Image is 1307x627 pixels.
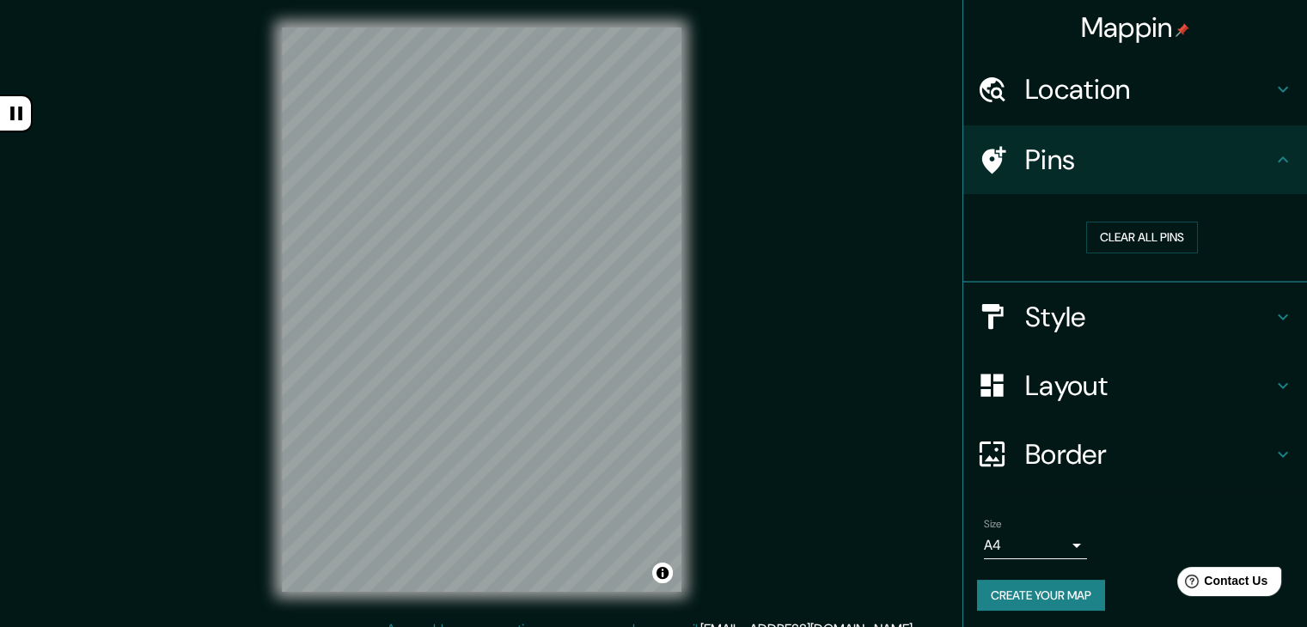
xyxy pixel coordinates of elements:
button: Create your map [977,580,1105,612]
h4: Pins [1025,143,1273,177]
label: Size [984,516,1002,531]
h4: Layout [1025,368,1273,403]
img: pin-icon.png [1176,23,1189,37]
button: Toggle attribution [652,563,673,583]
h4: Mappin [1081,10,1190,45]
iframe: Help widget launcher [1154,560,1288,608]
div: Location [963,55,1307,124]
h4: Location [1025,72,1273,107]
canvas: Map [282,27,681,592]
button: Clear all pins [1086,222,1198,253]
div: Border [963,420,1307,489]
h4: Border [1025,437,1273,472]
div: Pins [963,125,1307,194]
div: Layout [963,351,1307,420]
div: Style [963,283,1307,351]
div: A4 [984,532,1087,559]
h4: Style [1025,300,1273,334]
